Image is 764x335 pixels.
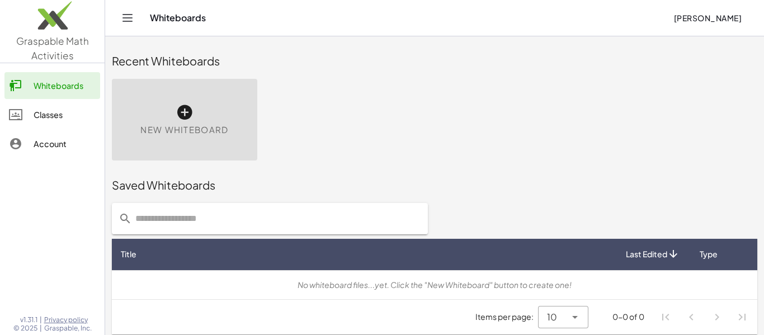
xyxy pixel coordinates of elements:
[4,130,100,157] a: Account
[121,279,748,291] div: No whiteboard files...yet. Click the "New Whiteboard" button to create one!
[626,248,667,260] span: Last Edited
[16,35,89,62] span: Graspable Math Activities
[40,315,42,324] span: |
[119,9,136,27] button: Toggle navigation
[4,101,100,128] a: Classes
[4,72,100,99] a: Whiteboards
[119,212,132,225] i: prepended action
[34,108,96,121] div: Classes
[13,324,37,333] span: © 2025
[664,8,751,28] button: [PERSON_NAME]
[112,53,757,69] div: Recent Whiteboards
[140,124,228,136] span: New Whiteboard
[112,177,757,193] div: Saved Whiteboards
[44,315,92,324] a: Privacy policy
[673,13,742,23] span: [PERSON_NAME]
[475,311,538,323] span: Items per page:
[121,248,136,260] span: Title
[612,311,644,323] div: 0-0 of 0
[34,79,96,92] div: Whiteboards
[700,248,718,260] span: Type
[20,315,37,324] span: v1.31.1
[34,137,96,150] div: Account
[40,324,42,333] span: |
[44,324,92,333] span: Graspable, Inc.
[653,304,755,330] nav: Pagination Navigation
[547,310,557,324] span: 10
